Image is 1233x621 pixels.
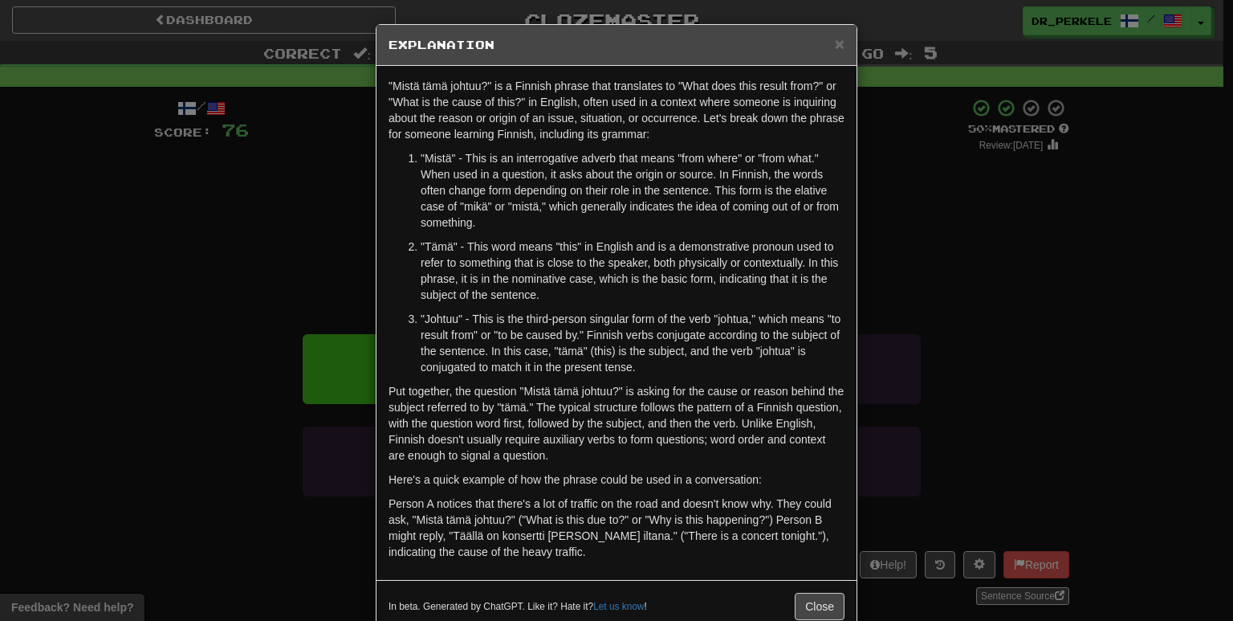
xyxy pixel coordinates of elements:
[389,37,844,53] h5: Explanation
[389,496,844,560] p: Person A notices that there's a lot of traffic on the road and doesn't know why. They could ask, ...
[835,35,844,52] button: Close
[835,35,844,53] span: ×
[421,150,844,231] p: "Mistä" - This is an interrogative adverb that means "from where" or "from what." When used in a ...
[389,383,844,464] p: Put together, the question "Mistä tämä johtuu?" is asking for the cause or reason behind the subj...
[389,600,647,614] small: In beta. Generated by ChatGPT. Like it? Hate it? !
[389,472,844,488] p: Here's a quick example of how the phrase could be used in a conversation:
[593,601,644,612] a: Let us know
[389,78,844,142] p: "Mistä tämä johtuu?" is a Finnish phrase that translates to "What does this result from?" or "Wha...
[421,311,844,375] p: "Johtuu" - This is the third-person singular form of the verb "johtua," which means "to result fr...
[421,239,844,303] p: "Tämä" - This word means "this" in English and is a demonstrative pronoun used to refer to someth...
[795,593,844,620] button: Close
